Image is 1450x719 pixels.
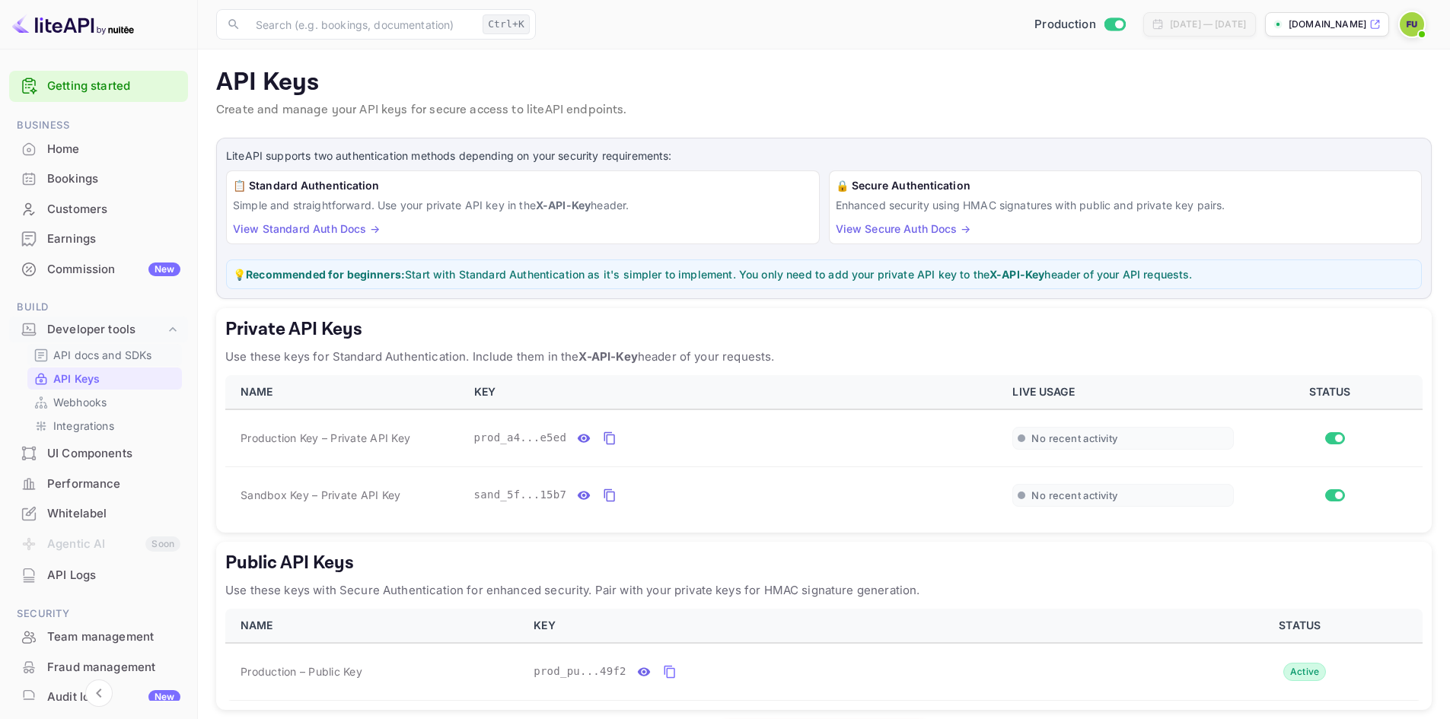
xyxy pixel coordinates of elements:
a: Team management [9,622,188,651]
a: View Standard Auth Docs → [233,222,380,235]
div: API Logs [9,561,188,590]
div: Fraud management [9,653,188,682]
span: Production [1034,16,1096,33]
div: UI Components [47,445,180,463]
a: Integrations [33,418,176,434]
h5: Private API Keys [225,317,1423,342]
span: Business [9,117,188,134]
div: Fraud management [47,659,180,676]
div: Getting started [9,71,188,102]
a: Earnings [9,224,188,253]
div: Audit logs [47,689,180,706]
p: Enhanced security using HMAC signatures with public and private key pairs. [836,197,1416,213]
p: Simple and straightforward. Use your private API key in the header. [233,197,813,213]
span: Build [9,299,188,316]
p: API Keys [216,68,1432,98]
div: Earnings [47,231,180,248]
p: Create and manage your API keys for secure access to liteAPI endpoints. [216,101,1432,119]
a: Customers [9,195,188,223]
div: New [148,690,180,704]
a: Performance [9,469,188,498]
strong: X-API-Key [536,199,591,212]
th: NAME [225,375,465,409]
a: API Logs [9,561,188,589]
strong: Recommended for beginners: [246,268,405,281]
p: Use these keys for Standard Authentication. Include them in the header of your requests. [225,348,1423,366]
p: Webhooks [53,394,107,410]
h6: 📋 Standard Authentication [233,177,813,194]
div: Customers [9,195,188,224]
th: STATUS [1243,375,1423,409]
a: API Keys [33,371,176,387]
div: Home [9,135,188,164]
span: prod_a4...e5ed [474,430,567,446]
table: private api keys table [225,375,1423,523]
div: Home [47,141,180,158]
th: KEY [524,609,1183,643]
span: Production – Public Key [241,663,362,679]
p: API docs and SDKs [53,347,152,363]
span: sand_5f...15b7 [474,487,567,503]
table: public api keys table [225,609,1423,701]
a: Getting started [47,78,180,95]
div: UI Components [9,439,188,469]
button: Collapse navigation [85,679,113,707]
div: Audit logsNew [9,682,188,712]
div: Whitelabel [47,505,180,523]
div: CommissionNew [9,255,188,285]
div: Earnings [9,224,188,254]
span: No recent activity [1031,432,1117,445]
a: Home [9,135,188,163]
div: API docs and SDKs [27,344,182,366]
th: STATUS [1183,609,1423,643]
div: Switch to Sandbox mode [1028,16,1131,33]
div: Ctrl+K [483,14,530,34]
p: 💡 Start with Standard Authentication as it's simpler to implement. You only need to add your priv... [233,266,1415,282]
strong: X-API-Key [578,349,637,364]
input: Search (e.g. bookings, documentation) [247,9,476,40]
div: Webhooks [27,391,182,413]
p: API Keys [53,371,100,387]
p: Integrations [53,418,114,434]
div: Integrations [27,415,182,437]
div: Performance [9,469,188,499]
th: LIVE USAGE [1003,375,1243,409]
a: Webhooks [33,394,176,410]
h6: 🔒 Secure Authentication [836,177,1416,194]
h5: Public API Keys [225,551,1423,575]
p: [DOMAIN_NAME] [1289,17,1366,31]
span: No recent activity [1031,489,1117,502]
div: New [148,262,180,276]
div: Active [1283,663,1327,681]
a: Whitelabel [9,499,188,527]
div: Performance [47,476,180,493]
div: Bookings [47,170,180,188]
span: prod_pu...49f2 [534,663,626,679]
a: Bookings [9,164,188,192]
a: Audit logsNew [9,682,188,711]
a: API docs and SDKs [33,347,176,363]
div: Bookings [9,164,188,194]
th: NAME [225,609,524,643]
strong: X-API-Key [990,268,1044,281]
div: Developer tools [9,317,188,343]
div: Developer tools [47,321,165,339]
span: Security [9,606,188,622]
div: Commission [47,261,180,278]
th: KEY [465,375,1004,409]
a: CommissionNew [9,255,188,283]
div: Customers [47,201,180,218]
img: Feot1000 User [1400,12,1424,37]
div: [DATE] — [DATE] [1170,17,1246,31]
img: LiteAPI logo [12,12,134,37]
a: UI Components [9,439,188,467]
div: API Keys [27,367,182,390]
p: Use these keys with Secure Authentication for enhanced security. Pair with your private keys for ... [225,581,1423,600]
a: View Secure Auth Docs → [836,222,970,235]
div: Whitelabel [9,499,188,529]
div: Team management [47,628,180,646]
span: Sandbox Key – Private API Key [241,487,400,503]
p: LiteAPI supports two authentication methods depending on your security requirements: [226,148,1422,164]
span: Production Key – Private API Key [241,430,410,446]
a: Fraud management [9,653,188,681]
